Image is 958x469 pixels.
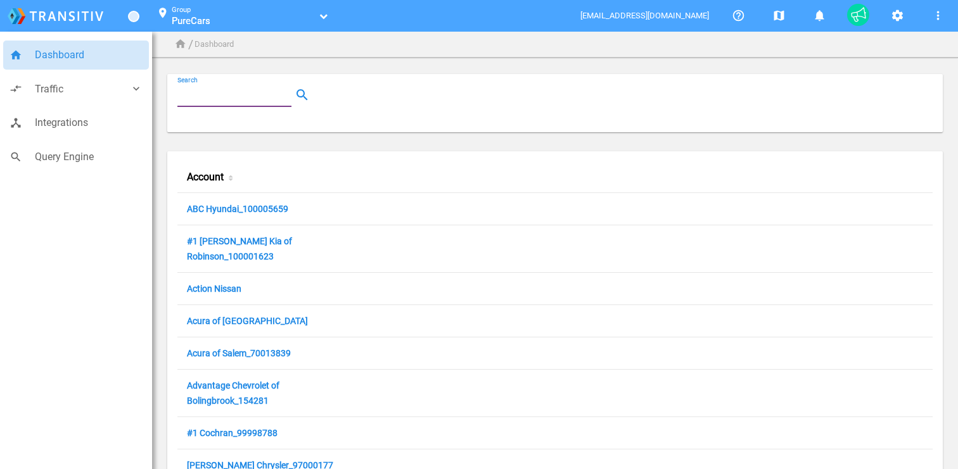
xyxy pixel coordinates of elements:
i: search [10,151,22,163]
a: Advantage Chevrolet of Bolingbrook_154281 [187,380,279,408]
i: keyboard_arrow_down [130,82,143,95]
a: #1 [PERSON_NAME] Kia of Robinson_100001623 [187,236,292,263]
a: device_hubIntegrations [3,108,149,137]
span: Integrations [35,115,143,131]
mat-icon: help_outline [731,8,746,23]
a: homeDashboard [3,41,149,70]
div: Account [177,161,366,193]
a: Toggle Menu [128,11,139,22]
img: logo [8,8,103,24]
span: [EMAIL_ADDRESS][DOMAIN_NAME] [580,11,710,20]
a: Acura of Salem_70013839 [187,348,291,360]
a: Action Nissan [187,284,241,296]
i: home [174,38,187,51]
a: ABC Hyundai_100005659 [187,204,288,216]
i: compare_arrows [10,82,22,95]
li: Dashboard [195,38,234,51]
button: More [925,3,950,28]
i: home [10,49,22,61]
i: device_hub [10,116,22,129]
mat-icon: notifications [812,8,827,23]
span: PureCars [172,15,210,27]
a: compare_arrowsTraffickeyboard_arrow_down [3,75,149,104]
small: Group [172,6,191,14]
span: Traffic [35,81,130,97]
span: Dashboard [35,47,143,63]
mat-icon: map [771,8,786,23]
a: searchQuery Engine [3,142,149,172]
a: #1 Cochran_99998788 [187,428,278,440]
mat-icon: settings [890,8,905,23]
mat-icon: more_vert [930,8,945,23]
mat-icon: location_on [155,7,170,22]
span: Query Engine [35,149,143,165]
li: / [188,34,193,54]
a: Acura of [GEOGRAPHIC_DATA] [187,316,308,328]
